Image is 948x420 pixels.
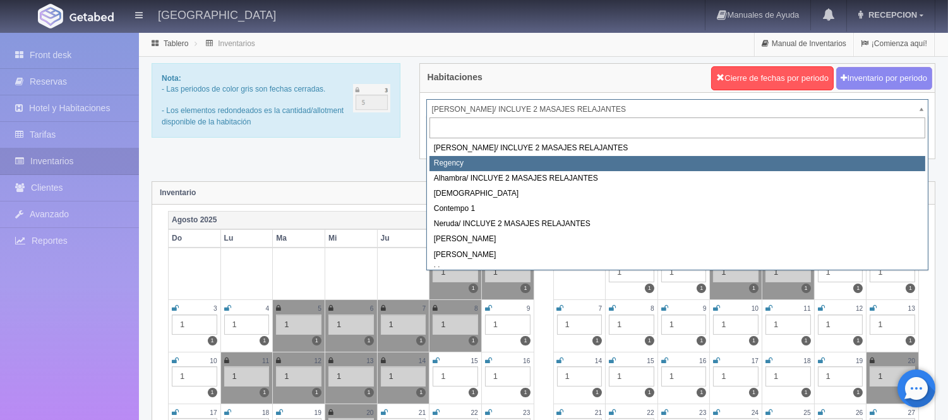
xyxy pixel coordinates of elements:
[429,141,925,156] div: [PERSON_NAME]/ INCLUYE 2 MASAJES RELAJANTES
[429,232,925,247] div: [PERSON_NAME]
[429,171,925,186] div: Alhambra/ INCLUYE 2 MASAJES RELAJANTES
[429,186,925,201] div: [DEMOGRAPHIC_DATA]
[429,156,925,171] div: Regency
[429,263,925,278] div: Lino
[429,201,925,217] div: Contempo 1
[429,217,925,232] div: Neruda/ INCLUYE 2 MASAJES RELAJANTES
[429,248,925,263] div: [PERSON_NAME]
